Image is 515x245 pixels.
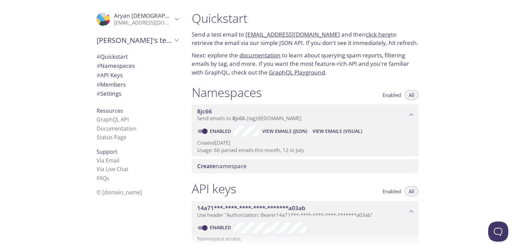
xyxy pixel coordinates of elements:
a: Enabled [209,224,234,231]
button: Enabled [379,186,405,196]
div: Members [91,80,184,89]
span: Send emails to . {tag} @[DOMAIN_NAME] [197,115,301,121]
p: Send a test email to and then to retrieve the email via our simple JSON API. If you don't see it ... [192,30,418,47]
div: Team Settings [91,89,184,98]
div: Aryan's team [91,32,184,49]
span: 8jc66 [197,107,212,115]
h1: Namespaces [192,85,262,100]
span: # [97,81,100,88]
div: Quickstart [91,52,184,61]
a: [EMAIL_ADDRESS][DOMAIN_NAME] [245,31,340,38]
a: Documentation [97,125,136,132]
div: Aryan Jain [91,8,184,30]
span: Quickstart [97,53,128,60]
a: FAQ [97,175,109,182]
p: Created [DATE] [197,139,413,146]
span: View Emails (JSON) [262,127,307,135]
button: All [405,90,418,100]
span: Create [197,162,216,170]
a: Status Page [97,134,126,141]
button: View Emails (Visual) [310,126,365,137]
span: Settings [97,90,121,97]
button: Enabled [379,90,405,100]
h1: Quickstart [192,11,418,26]
iframe: Help Scout Beacon - Open [488,222,508,242]
span: Aryan [DEMOGRAPHIC_DATA] [114,12,194,19]
span: # [97,71,100,79]
a: Enabled [209,128,234,134]
a: Via Email [97,157,119,164]
a: GraphQL API [97,116,129,123]
p: [EMAIL_ADDRESS][DOMAIN_NAME] [114,19,172,26]
p: Usage: 66 parsed emails this month, 12 in July [197,147,413,154]
label: Namespace access: [197,233,241,243]
span: API Keys [97,71,123,79]
div: Create namespace [192,159,418,173]
a: GraphQL Playground [269,68,325,76]
a: click here [366,31,391,38]
div: 8jc66 namespace [192,104,418,125]
div: API Keys [91,70,184,80]
span: s [107,175,109,182]
span: View Emails (Visual) [312,127,362,135]
span: Resources [97,107,123,114]
button: All [405,186,418,196]
span: [PERSON_NAME]'s team [97,36,172,45]
div: Namespaces [91,61,184,70]
span: # [97,90,100,97]
span: Namespaces [97,62,135,69]
span: # [97,62,100,69]
a: documentation [239,51,281,59]
span: © [DOMAIN_NAME] [97,189,142,196]
span: # [97,53,100,60]
span: namespace [197,162,247,170]
p: Next: explore the to learn about querying spam reports, filtering emails by tag, and more. If you... [192,51,418,77]
button: View Emails (JSON) [260,126,310,137]
span: Support [97,148,117,155]
span: 8jc66 [232,115,245,121]
a: Via Live Chat [97,165,128,173]
span: Members [97,81,126,88]
h1: API keys [192,181,236,196]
